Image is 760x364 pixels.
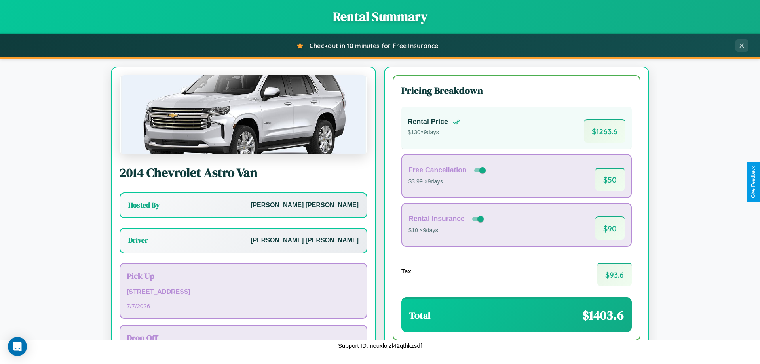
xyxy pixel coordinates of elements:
span: $ 1263.6 [584,119,625,143]
p: $ 130 × 9 days [408,128,461,138]
h3: Driver [128,236,148,245]
h4: Rental Price [408,118,448,126]
p: Support ID: meuxlojzf42qthkzsdf [338,340,422,351]
h3: Pricing Breakdown [401,84,632,97]
div: Open Intercom Messenger [8,337,27,356]
h2: 2014 Chevrolet Astro Van [120,164,367,181]
h4: Rental Insurance [408,215,465,223]
span: $ 90 [595,216,625,240]
h3: Drop Off [127,332,360,343]
p: [PERSON_NAME] [PERSON_NAME] [251,200,359,211]
p: $3.99 × 9 days [408,177,487,187]
p: 7 / 7 / 2026 [127,301,360,311]
p: [STREET_ADDRESS] [127,286,360,298]
p: $10 × 9 days [408,225,485,236]
h1: Rental Summary [8,8,752,25]
span: Checkout in 10 minutes for Free Insurance [310,42,438,50]
p: [PERSON_NAME] [PERSON_NAME] [251,235,359,246]
h3: Total [409,309,431,322]
span: $ 50 [595,168,625,191]
div: Give Feedback [750,166,756,198]
span: $ 1403.6 [582,307,624,324]
img: Chevrolet Astro Van [120,75,367,154]
h4: Free Cancellation [408,166,467,174]
h3: Pick Up [127,270,360,282]
h4: Tax [401,268,411,274]
span: $ 93.6 [597,263,632,286]
h3: Hosted By [128,200,160,210]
